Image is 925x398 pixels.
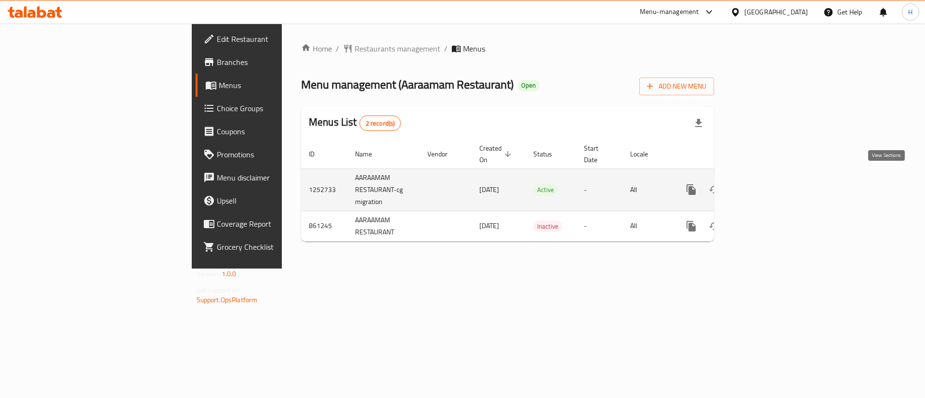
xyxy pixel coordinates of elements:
span: Active [533,184,558,195]
span: Upsell [217,195,339,206]
span: Inactive [533,221,562,232]
span: ID [309,148,327,160]
a: Menu disclaimer [196,166,346,189]
table: enhanced table [301,140,780,242]
span: Branches [217,56,339,68]
span: Add New Menu [647,80,706,92]
span: Created On [479,142,514,166]
span: 1.0.0 [222,268,237,280]
span: Start Date [584,142,611,166]
span: Edit Restaurant [217,33,339,45]
span: Coupons [217,126,339,137]
td: - [576,211,622,241]
span: [DATE] [479,219,499,232]
span: Coverage Report [217,218,339,230]
span: Menus [219,79,339,91]
td: All [622,211,672,241]
span: Get support on: [197,284,241,296]
a: Choice Groups [196,97,346,120]
span: [DATE] [479,183,499,196]
a: Restaurants management [343,43,440,54]
a: Support.OpsPlatform [197,294,258,306]
span: Locale [630,148,661,160]
button: more [680,178,703,201]
a: Coupons [196,120,346,143]
a: Grocery Checklist [196,235,346,258]
span: Menu management ( Aaraamam Restaurant ) [301,74,514,95]
div: Export file [687,112,710,135]
span: Choice Groups [217,103,339,114]
td: - [576,168,622,211]
button: Add New Menu [639,77,714,95]
span: Promotions [217,149,339,160]
a: Coverage Report [196,212,346,235]
a: Upsell [196,189,346,212]
nav: breadcrumb [301,43,714,54]
a: Edit Restaurant [196,27,346,51]
span: Grocery Checklist [217,241,339,253]
span: Name [355,148,384,160]
li: / [444,43,448,54]
span: Version: [197,268,220,280]
span: Status [533,148,565,160]
td: AARAAMAM RESTAURANT [347,211,420,241]
span: Open [517,81,540,90]
a: Branches [196,51,346,74]
div: Open [517,80,540,91]
div: Menu-management [640,6,699,18]
div: Total records count [359,116,401,131]
div: [GEOGRAPHIC_DATA] [744,7,808,17]
button: more [680,215,703,238]
span: Menu disclaimer [217,172,339,183]
td: AARAAMAM RESTAURANT-cg migration [347,168,420,211]
span: Restaurants management [355,43,440,54]
span: Menus [463,43,485,54]
td: All [622,168,672,211]
a: Promotions [196,143,346,166]
a: Menus [196,74,346,97]
button: Change Status [703,215,726,238]
span: Vendor [427,148,460,160]
span: H [908,7,912,17]
th: Actions [672,140,780,169]
h2: Menus List [309,115,401,131]
span: 2 record(s) [360,119,401,128]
